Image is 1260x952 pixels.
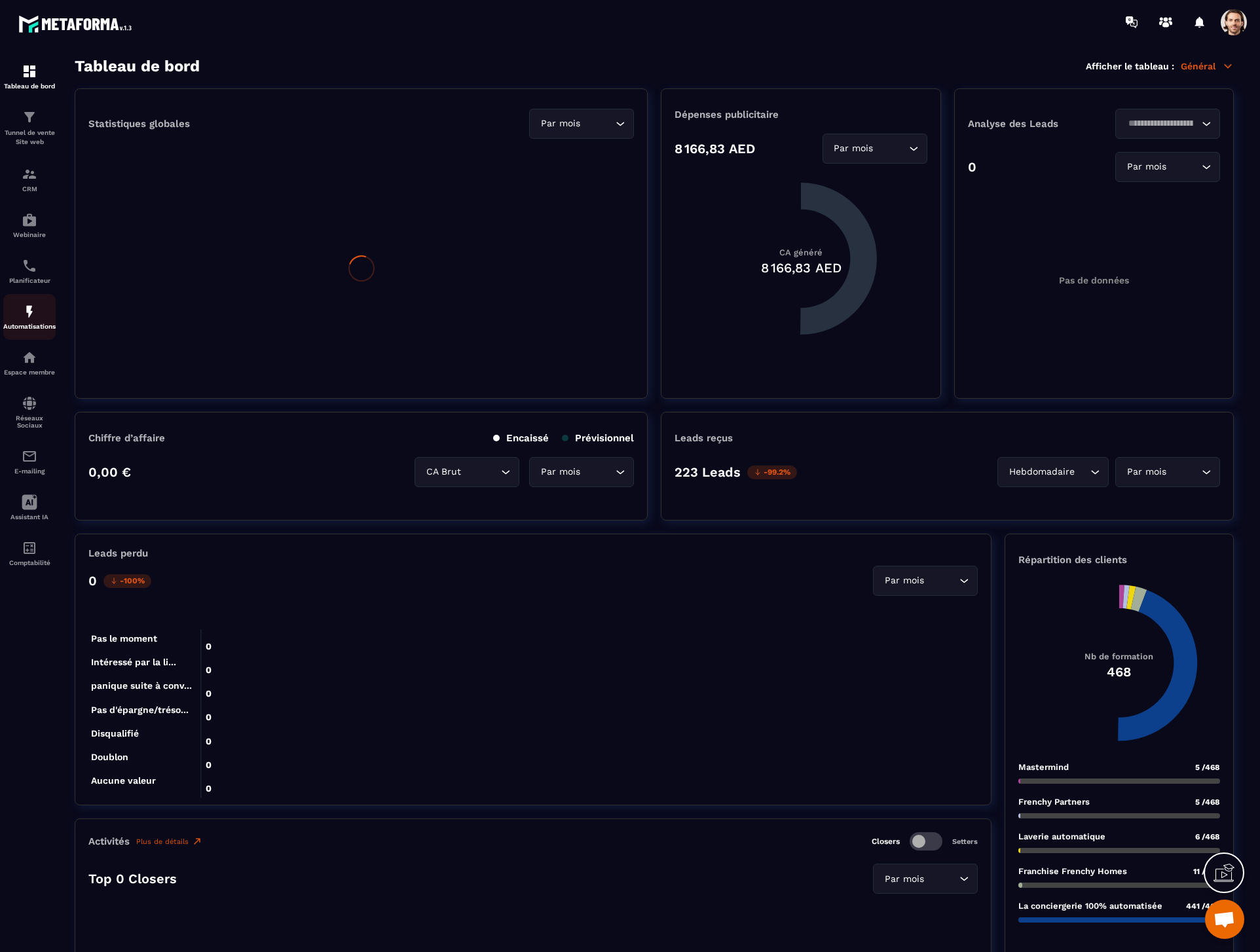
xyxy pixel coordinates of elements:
input: Search for option [876,141,906,156]
tspan: panique suite à conv... [91,680,192,691]
p: Répartition des clients [1018,554,1220,566]
p: 0,00 € [88,464,131,480]
p: Analyse des Leads [968,118,1094,130]
a: social-networksocial-networkRéseaux Sociaux [3,386,56,439]
p: Général [1181,60,1234,72]
a: Plus de détails [136,836,202,847]
p: 0 [88,573,97,589]
p: Webinaire [3,231,56,238]
a: Assistant IA [3,485,56,530]
div: Search for option [873,864,978,894]
a: formationformationTableau de bord [3,54,56,100]
a: formationformationTunnel de vente Site web [3,100,56,156]
p: Closers [872,837,900,846]
p: 8 166,83 AED [675,141,755,156]
p: La conciergerie 100% automatisée [1018,901,1162,911]
div: Search for option [529,457,634,487]
p: Statistiques globales [88,118,190,130]
a: accountantaccountantComptabilité [3,530,56,576]
p: Leads reçus [675,432,733,444]
a: automationsautomationsWebinaire [3,202,56,248]
p: CRM [3,185,56,192]
input: Search for option [927,872,956,887]
tspan: Doublon [91,752,128,762]
a: automationsautomationsAutomatisations [3,294,56,340]
p: Comptabilité [3,559,56,566]
p: Laverie automatique [1018,832,1105,841]
p: -100% [103,574,151,588]
div: Search for option [1115,152,1220,182]
p: Tunnel de vente Site web [3,128,56,147]
span: Par mois [831,141,876,156]
img: logo [18,12,136,36]
p: Chiffre d’affaire [88,432,165,444]
span: CA Brut [423,465,464,479]
p: 223 Leads [675,464,741,480]
p: Encaissé [493,432,549,444]
tspan: Disqualifié [91,728,139,739]
div: Search for option [1115,457,1220,487]
p: Dépenses publicitaire [675,109,927,120]
span: Par mois [538,465,583,479]
p: Pas de données [1059,275,1129,285]
div: Search for option [997,457,1109,487]
h3: Tableau de bord [75,57,200,75]
span: 5 /468 [1195,797,1220,807]
input: Search for option [1169,160,1198,174]
img: automations [22,304,37,320]
span: Par mois [1124,465,1169,479]
img: formation [22,64,37,79]
span: 11 /468 [1193,867,1220,876]
p: Espace membre [3,369,56,376]
a: formationformationCRM [3,156,56,202]
span: Par mois [538,117,583,131]
span: 6 /468 [1195,832,1220,841]
p: E-mailing [3,467,56,475]
p: Prévisionnel [562,432,634,444]
span: 441 /468 [1186,902,1220,911]
img: email [22,449,37,464]
p: Assistant IA [3,513,56,521]
img: scheduler [22,258,37,274]
p: Setters [952,837,978,846]
input: Search for option [1077,465,1087,479]
p: Activités [88,835,130,847]
img: automations [22,212,37,228]
tspan: Intéressé par la li... [91,657,176,667]
img: formation [22,109,37,125]
img: accountant [22,540,37,556]
p: Frenchy Partners [1018,797,1090,807]
a: automationsautomationsEspace membre [3,340,56,386]
tspan: Aucune valeur [91,776,156,786]
span: Par mois [1124,160,1169,174]
p: Leads perdu [88,547,148,559]
tspan: Pas d'épargne/tréso... [91,705,189,716]
p: Planificateur [3,277,56,284]
input: Search for option [1169,465,1198,479]
input: Search for option [927,574,956,588]
img: formation [22,166,37,182]
span: Par mois [881,574,927,588]
a: emailemailE-mailing [3,439,56,485]
input: Search for option [583,465,612,479]
div: Search for option [1115,109,1220,139]
input: Search for option [583,117,612,131]
div: Search for option [823,134,927,164]
tspan: Pas le moment [91,633,157,644]
span: 5 /468 [1195,763,1220,772]
div: Search for option [873,566,978,596]
p: Réseaux Sociaux [3,414,56,429]
span: Hebdomadaire [1006,465,1077,479]
img: narrow-up-right-o.6b7c60e2.svg [192,836,202,847]
div: Search for option [415,457,519,487]
a: schedulerschedulerPlanificateur [3,248,56,294]
p: Top 0 Closers [88,871,177,887]
input: Search for option [464,465,498,479]
img: automations [22,350,37,365]
p: -99.2% [747,466,797,479]
p: Afficher le tableau : [1086,61,1174,71]
p: Franchise Frenchy Homes [1018,866,1127,876]
p: Tableau de bord [3,82,56,90]
p: Mastermind [1018,762,1069,772]
input: Search for option [1124,117,1198,131]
